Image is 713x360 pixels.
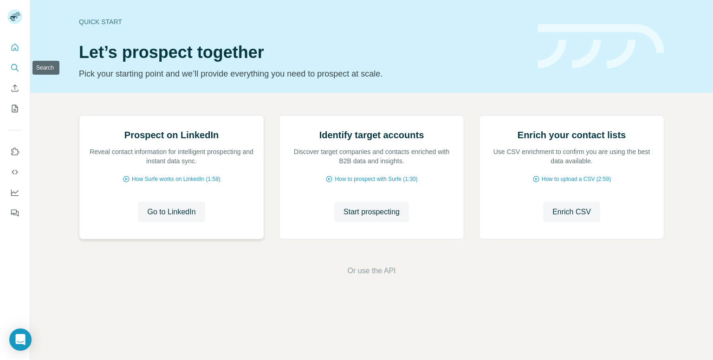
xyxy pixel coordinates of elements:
[138,202,205,222] button: Go to LinkedIn
[347,265,395,276] button: Or use the API
[79,43,526,62] h1: Let’s prospect together
[124,129,219,141] h2: Prospect on LinkedIn
[335,175,417,183] span: How to prospect with Surfe (1:30)
[7,205,22,221] button: Feedback
[79,67,526,80] p: Pick your starting point and we’ll provide everything you need to prospect at scale.
[319,129,424,141] h2: Identify target accounts
[518,129,626,141] h2: Enrich your contact lists
[489,147,655,166] p: Use CSV enrichment to confirm you are using the best data available.
[7,184,22,201] button: Dashboard
[147,206,195,218] span: Go to LinkedIn
[7,100,22,117] button: My lists
[334,202,409,222] button: Start prospecting
[7,59,22,76] button: Search
[344,206,400,218] span: Start prospecting
[542,175,611,183] span: How to upload a CSV (2:59)
[538,24,664,69] img: banner
[543,202,600,222] button: Enrich CSV
[7,80,22,96] button: Enrich CSV
[7,164,22,180] button: Use Surfe API
[9,328,32,351] div: Open Intercom Messenger
[7,39,22,56] button: Quick start
[289,147,454,166] p: Discover target companies and contacts enriched with B2B data and insights.
[89,147,254,166] p: Reveal contact information for intelligent prospecting and instant data sync.
[132,175,220,183] span: How Surfe works on LinkedIn (1:58)
[552,206,591,218] span: Enrich CSV
[79,17,526,26] div: Quick start
[7,143,22,160] button: Use Surfe on LinkedIn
